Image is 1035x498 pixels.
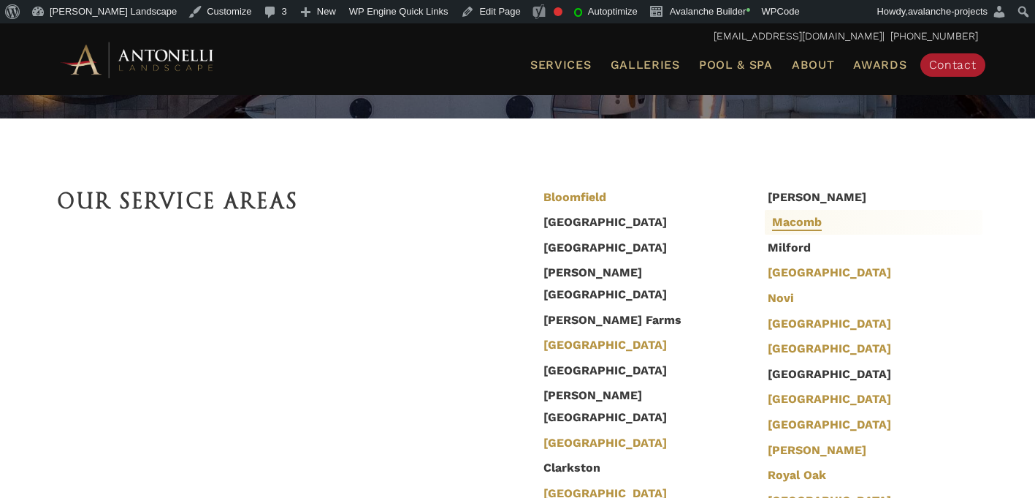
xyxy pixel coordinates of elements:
[543,338,667,354] a: [GEOGRAPHIC_DATA]
[530,59,592,71] span: Services
[768,342,891,358] a: [GEOGRAPHIC_DATA]
[929,58,977,72] span: Contact
[605,56,686,75] a: Galleries
[760,184,978,210] li: [PERSON_NAME]
[543,436,667,452] a: [GEOGRAPHIC_DATA]
[536,307,754,333] li: [PERSON_NAME] Farms
[524,56,597,75] a: Services
[853,58,906,72] span: Awards
[792,59,835,71] span: About
[58,39,218,80] img: Antonelli Horizontal Logo
[536,358,754,383] li: [GEOGRAPHIC_DATA]
[760,235,978,260] li: Milford
[768,392,891,408] a: [GEOGRAPHIC_DATA]
[847,56,912,75] a: Awards
[768,443,866,459] a: [PERSON_NAME]
[58,189,299,214] span: Our Service Areas
[536,210,754,235] li: [GEOGRAPHIC_DATA]
[543,190,606,206] a: Bloomfield
[768,468,826,484] a: Royal Oak
[772,215,822,231] a: Macomb
[920,53,985,77] a: Contact
[760,361,978,387] li: [GEOGRAPHIC_DATA]
[536,260,754,307] li: [PERSON_NAME][GEOGRAPHIC_DATA]
[746,3,750,18] span: •
[536,235,754,260] li: [GEOGRAPHIC_DATA]
[536,456,754,481] li: Clarkston
[58,27,978,46] p: | [PHONE_NUMBER]
[611,58,680,72] span: Galleries
[693,56,779,75] a: Pool & Spa
[714,30,882,42] a: [EMAIL_ADDRESS][DOMAIN_NAME]
[908,6,988,17] span: avalanche-projects
[554,7,562,16] div: Focus keyphrase not set
[786,56,841,75] a: About
[699,58,773,72] span: Pool & Spa
[768,317,891,333] a: [GEOGRAPHIC_DATA]
[536,383,754,430] li: [PERSON_NAME][GEOGRAPHIC_DATA]
[768,291,794,307] a: Novi
[768,265,891,282] a: [GEOGRAPHIC_DATA]
[768,418,891,434] a: [GEOGRAPHIC_DATA]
